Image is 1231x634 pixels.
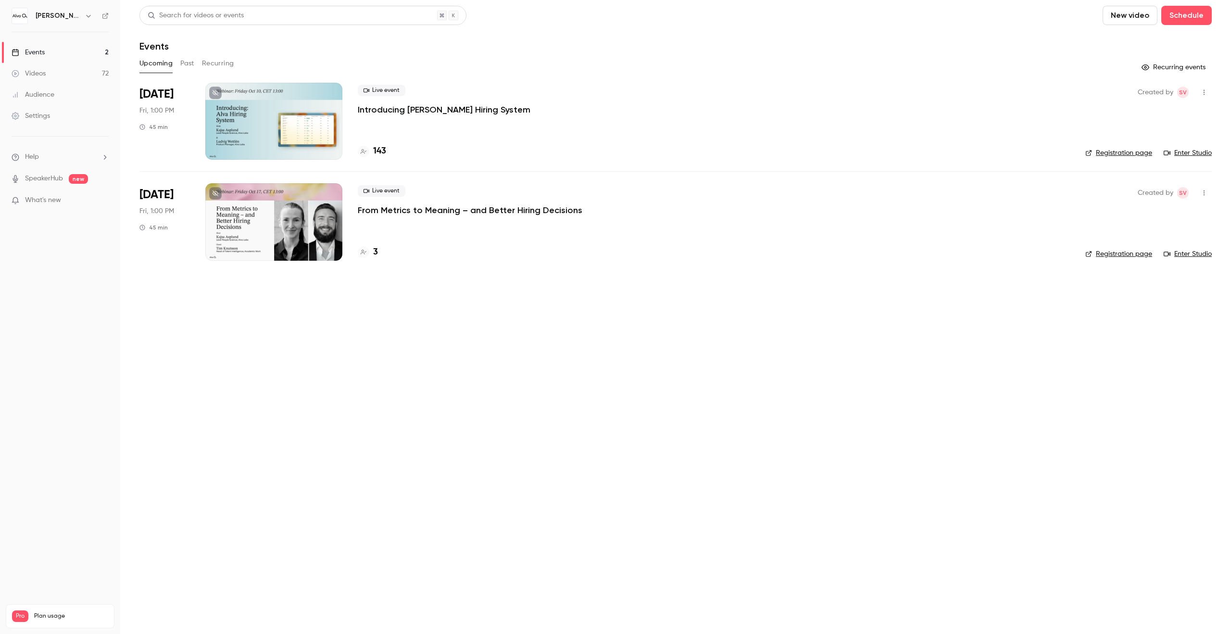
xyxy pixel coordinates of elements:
a: From Metrics to Meaning – and Better Hiring Decisions [358,204,582,216]
span: new [69,174,88,184]
span: Live event [358,185,405,197]
a: SpeakerHub [25,174,63,184]
span: Sara Vinell [1177,87,1189,98]
div: Settings [12,111,50,121]
h4: 143 [373,145,386,158]
span: Fri, 1:00 PM [139,206,174,216]
button: New video [1103,6,1157,25]
div: Oct 10 Fri, 1:00 PM (Europe/Stockholm) [139,83,190,160]
a: Introducing [PERSON_NAME] Hiring System [358,104,530,115]
span: Created by [1138,187,1173,199]
span: [DATE] [139,187,174,203]
button: Recurring [202,56,234,71]
button: Schedule [1161,6,1212,25]
img: Alva Labs [12,8,27,24]
span: Help [25,152,39,162]
a: Registration page [1085,249,1152,259]
button: Past [180,56,194,71]
a: 143 [358,145,386,158]
a: Enter Studio [1164,249,1212,259]
button: Upcoming [139,56,173,71]
div: Oct 17 Fri, 1:00 PM (Europe/Stockholm) [139,183,190,260]
div: Search for videos or events [148,11,244,21]
li: help-dropdown-opener [12,152,109,162]
div: 45 min [139,123,168,131]
h4: 3 [373,246,378,259]
span: [DATE] [139,87,174,102]
div: Videos [12,69,46,78]
span: What's new [25,195,61,205]
a: 3 [358,246,378,259]
span: Plan usage [34,612,108,620]
div: Events [12,48,45,57]
div: Audience [12,90,54,100]
span: Fri, 1:00 PM [139,106,174,115]
h6: [PERSON_NAME] Labs [36,11,81,21]
span: Created by [1138,87,1173,98]
span: SV [1179,87,1187,98]
div: 45 min [139,224,168,231]
iframe: Noticeable Trigger [97,196,109,205]
h1: Events [139,40,169,52]
a: Registration page [1085,148,1152,158]
span: Pro [12,610,28,622]
a: Enter Studio [1164,148,1212,158]
span: SV [1179,187,1187,199]
span: Live event [358,85,405,96]
span: Sara Vinell [1177,187,1189,199]
button: Recurring events [1137,60,1212,75]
